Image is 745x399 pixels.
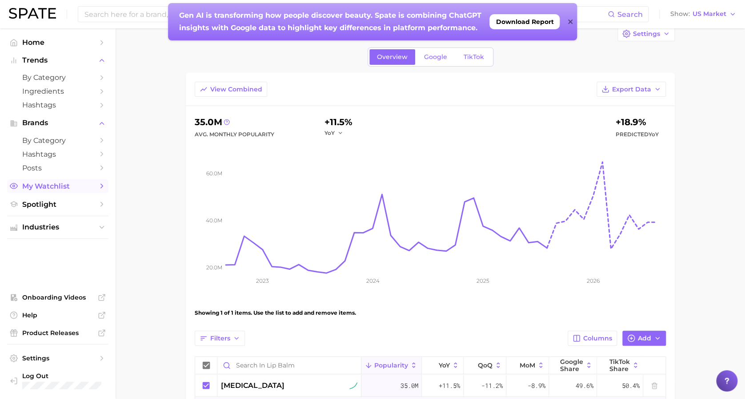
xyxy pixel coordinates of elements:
[349,382,357,390] img: sustained riser
[7,369,108,392] a: Log out. Currently logged in with e-mail alicia.ung@kearney.com.
[417,49,455,65] a: Google
[361,357,422,374] button: Popularity
[195,300,666,325] div: Showing 1 of 1 items. Use the list to add and remove items.
[7,98,108,112] a: Hashtags
[195,82,267,97] button: View Combined
[7,134,108,147] a: by Category
[617,10,643,19] span: Search
[22,223,93,231] span: Industries
[7,54,108,67] button: Trends
[22,164,93,172] span: Posts
[464,357,506,374] button: QoQ
[583,335,612,342] span: Columns
[377,53,408,61] span: Overview
[22,200,93,209] span: Spotlight
[616,115,659,129] div: +18.9%
[22,354,93,362] span: Settings
[195,115,274,129] div: 35.0m
[7,84,108,98] a: Ingredients
[597,82,666,97] button: Export Data
[576,380,593,391] span: 49.6%
[22,136,93,145] span: by Category
[401,380,418,391] span: 35.0m
[22,73,93,82] span: by Category
[670,12,690,16] span: Show
[622,380,640,391] span: 50.4%
[22,311,93,319] span: Help
[369,49,415,65] a: Overview
[478,362,493,369] span: QoQ
[7,221,108,234] button: Industries
[649,131,659,138] span: YoY
[22,372,101,380] span: Log Out
[22,101,93,109] span: Hashtags
[217,357,361,374] input: Search in Lip balm
[22,150,93,158] span: Hashtags
[506,357,549,374] button: MoM
[7,161,108,175] a: Posts
[374,362,408,369] span: Popularity
[560,358,583,372] span: Google Share
[195,375,665,397] button: [MEDICAL_DATA]sustained riser35.0m+11.5%-11.2%-8.9%49.6%50.4%
[520,362,535,369] span: MoM
[7,36,108,49] a: Home
[7,179,108,193] a: My Watchlist
[7,291,108,304] a: Onboarding Videos
[22,56,93,64] span: Trends
[597,357,643,374] button: TikTok Share
[22,87,93,95] span: Ingredients
[210,86,262,93] span: View Combined
[256,277,269,284] tspan: 2023
[9,8,56,19] img: SPATE
[206,170,222,177] tspan: 60.0m
[668,8,738,20] button: ShowUS Market
[587,277,600,284] tspan: 2026
[7,71,108,84] a: by Category
[481,380,503,391] span: -11.2%
[22,38,93,47] span: Home
[7,198,108,211] a: Spotlight
[424,53,447,61] span: Google
[366,277,379,284] tspan: 2024
[638,335,651,342] span: Add
[528,380,545,391] span: -8.9%
[464,53,484,61] span: TikTok
[609,358,630,372] span: TikTok Share
[206,217,222,224] tspan: 40.0m
[210,335,230,342] span: Filters
[422,357,464,374] button: YoY
[206,264,222,271] tspan: 20.0m
[221,380,284,391] span: [MEDICAL_DATA]
[84,7,608,22] input: Search here for a brand, industry, or ingredient
[7,352,108,365] a: Settings
[7,308,108,322] a: Help
[477,277,489,284] tspan: 2025
[622,331,666,346] button: Add
[324,129,344,137] button: YoY
[456,49,492,65] a: TikTok
[568,331,617,346] button: Columns
[612,86,651,93] span: Export Data
[616,129,659,140] span: Predicted
[195,331,245,346] button: Filters
[22,293,93,301] span: Onboarding Videos
[324,115,352,129] div: +11.5%
[7,326,108,340] a: Product Releases
[7,116,108,130] button: Brands
[633,30,660,38] span: Settings
[693,12,726,16] span: US Market
[22,329,93,337] span: Product Releases
[324,129,335,137] span: YoY
[7,147,108,161] a: Hashtags
[22,119,93,127] span: Brands
[22,182,93,190] span: My Watchlist
[439,362,450,369] span: YoY
[439,380,460,391] span: +11.5%
[195,129,274,140] div: Avg. Monthly Popularity
[617,26,675,41] button: Settings
[549,357,597,374] button: Google Share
